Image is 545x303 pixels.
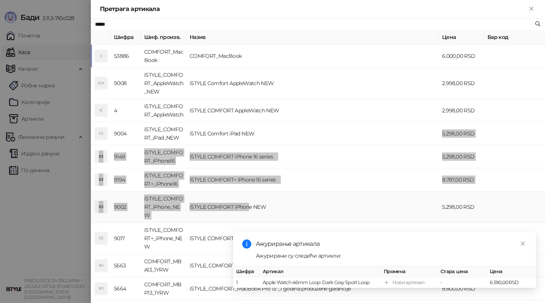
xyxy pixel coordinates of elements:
td: 9194 [111,168,141,191]
th: Цена [487,266,536,277]
td: iSTYLE Comfort iPad NEW [187,122,439,145]
span: info-circle [242,239,251,249]
a: Close [519,239,527,248]
td: iSTYLE COMFORT iPhone 16 series [187,145,439,168]
td: iSTYLE_COMFORT_AppleWatch [141,99,187,122]
th: Промена [381,266,438,277]
td: iSTYLE_COMFORT_iPhone_NEW [141,191,187,223]
td: 9002 [111,191,141,223]
td: 8.787,00 RSD [439,223,484,254]
td: 8.787,00 RSD [439,168,484,191]
td: iSTYLE_COMFORT_AppleWatch_NEW [141,68,187,99]
div: IP1 [95,283,107,295]
td: COMFORT_MBP13_1YRW [141,277,187,300]
td: Apple Watch 46mm Loop: Dark Gray Sport Loop [260,277,381,288]
td: iSTYLE_COMFORT+_iPhone_NEW [141,223,187,254]
td: iSTYLE_COMFORT+_iPhone16 [141,168,187,191]
div: ICI [95,151,107,163]
td: 2.998,00 RSD [439,99,484,122]
td: COMFORT_MacBook [187,45,439,68]
td: 5.298,00 RSD [439,145,484,168]
td: iSTYLE COMFORT iPhone NEW [187,191,439,223]
div: ICI [95,201,107,213]
div: ICI [95,127,107,140]
th: Шифра [111,30,141,45]
th: Стара цена [438,266,487,277]
td: 9008 [111,68,141,99]
div: ICI [95,174,107,186]
th: Цена [439,30,484,45]
td: iSTYLE COMFORT AppleWatch NEW [187,99,439,122]
td: iSTYLE_COMFORT_MacBook Air 13"_1 godina produzene garancije [187,254,439,277]
th: Шифра [233,266,260,277]
td: 2.998,00 RSD [439,68,484,99]
button: Close [527,5,536,14]
th: Шиф. произв. [141,30,187,45]
td: 9004 [111,122,141,145]
td: 9149 [111,145,141,168]
div: Ажурирани су следећи артикли: [256,252,527,260]
td: 4 [111,99,141,122]
td: COMFORT_MacBook [141,45,187,68]
div: Ажурирање артикала [256,239,527,249]
td: 5663 [111,254,141,277]
td: 1 [233,277,260,288]
div: ICI [95,232,107,244]
td: iSTYLE COMFORT+ iPhone 16 series [187,168,439,191]
th: Артикал [260,266,381,277]
td: 6.000,00 RSD [439,45,484,68]
th: Назив [187,30,439,45]
td: iSTYLE_COMFORT_iPhone16 [141,145,187,168]
div: C [95,50,107,62]
div: ICA [95,77,107,89]
td: iSTYLE_COMFORT_iPad_NEW [141,122,187,145]
td: - [438,277,487,288]
th: Бар код [484,30,545,45]
span: close [520,241,525,246]
td: 9017 [111,223,141,254]
td: 5664 [111,277,141,300]
td: 6.590,00 RSD [487,277,536,288]
td: iSTYLE COMFORT+ iPhone NEW [187,223,439,254]
td: 5.298,00 RSD [439,122,484,145]
td: iSTYLE Comfort AppleWatch NEW [187,68,439,99]
td: 5.298,00 RSD [439,191,484,223]
td: iSTYLE_COMFORT_MacBook Pro 13"_1 godina produzene garancije [187,277,439,300]
td: COMFORT_MBA13_1YRW [141,254,187,277]
div: IC [95,104,107,117]
div: Нови артикал [392,279,424,286]
div: Претрага артикала [100,5,527,14]
td: 53886 [111,45,141,68]
div: IA1 [95,259,107,272]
